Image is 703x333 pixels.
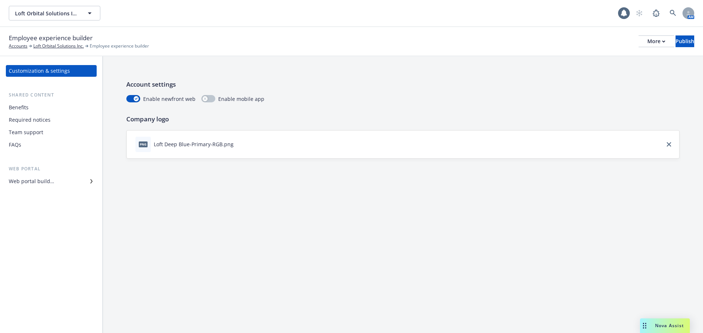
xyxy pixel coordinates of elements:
[90,43,149,49] span: Employee experience builder
[676,36,694,47] div: Publish
[9,102,29,113] div: Benefits
[640,318,649,333] div: Drag to move
[6,102,97,113] a: Benefits
[639,35,674,47] button: More
[6,114,97,126] a: Required notices
[9,126,43,138] div: Team support
[9,139,21,151] div: FAQs
[9,114,51,126] div: Required notices
[649,6,663,20] a: Report a Bug
[139,141,148,147] span: png
[640,318,690,333] button: Nova Assist
[665,140,673,149] a: close
[6,175,97,187] a: Web portal builder
[676,35,694,47] button: Publish
[33,43,84,49] a: Loft Orbital Solutions Inc.
[647,36,665,47] div: More
[9,65,70,77] div: Customization & settings
[154,140,234,148] div: Loft Deep Blue-Primary-RGB.png
[6,65,97,77] a: Customization & settings
[126,114,680,124] p: Company logo
[666,6,680,20] a: Search
[9,175,54,187] div: Web portal builder
[6,126,97,138] a: Team support
[6,139,97,151] a: FAQs
[15,10,78,17] span: Loft Orbital Solutions Inc.
[655,322,684,329] span: Nova Assist
[9,43,27,49] a: Accounts
[9,33,93,43] span: Employee experience builder
[6,91,97,99] div: Shared content
[143,95,196,103] span: Enable newfront web
[9,6,100,20] button: Loft Orbital Solutions Inc.
[6,165,97,173] div: Web portal
[632,6,647,20] a: Start snowing
[218,95,264,103] span: Enable mobile app
[237,140,242,148] button: download file
[126,80,680,89] p: Account settings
